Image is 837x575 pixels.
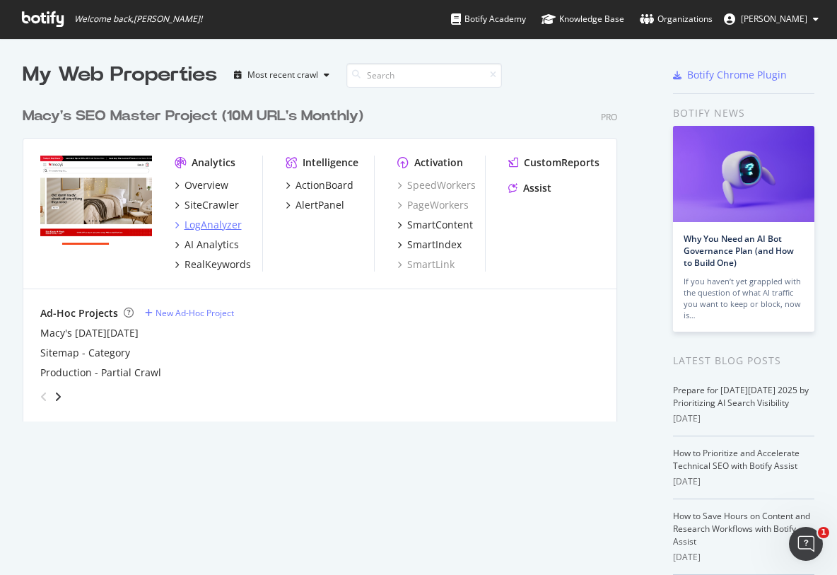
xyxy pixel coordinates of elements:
[397,257,455,272] a: SmartLink
[673,353,814,368] div: Latest Blog Posts
[53,390,63,404] div: angle-right
[508,156,599,170] a: CustomReports
[397,178,476,192] a: SpeedWorkers
[40,346,130,360] a: Sitemap - Category
[601,111,617,123] div: Pro
[23,106,363,127] div: Macy's SEO Master Project (10M URL's Monthly)
[247,71,318,79] div: Most recent crawl
[523,181,551,195] div: Assist
[303,156,358,170] div: Intelligence
[673,384,809,409] a: Prepare for [DATE][DATE] 2025 by Prioritizing AI Search Visibility
[35,385,53,408] div: angle-left
[185,198,239,212] div: SiteCrawler
[192,156,235,170] div: Analytics
[185,178,228,192] div: Overview
[684,233,794,269] a: Why You Need an AI Bot Governance Plan (and How to Build One)
[40,326,139,340] a: Macy's [DATE][DATE]
[175,238,239,252] a: AI Analytics
[673,447,800,472] a: How to Prioritize and Accelerate Technical SEO with Botify Assist
[40,366,161,380] a: Production - Partial Crawl
[175,257,251,272] a: RealKeywords
[673,105,814,121] div: Botify news
[175,198,239,212] a: SiteCrawler
[185,218,242,232] div: LogAnalyzer
[407,238,462,252] div: SmartIndex
[640,12,713,26] div: Organizations
[508,181,551,195] a: Assist
[295,178,353,192] div: ActionBoard
[156,307,234,319] div: New Ad-Hoc Project
[687,68,787,82] div: Botify Chrome Plugin
[713,8,830,30] button: [PERSON_NAME]
[673,551,814,564] div: [DATE]
[414,156,463,170] div: Activation
[175,218,242,232] a: LogAnalyzer
[40,306,118,320] div: Ad-Hoc Projects
[23,61,217,89] div: My Web Properties
[23,89,628,422] div: grid
[295,198,344,212] div: AlertPanel
[23,106,369,127] a: Macy's SEO Master Project (10M URL's Monthly)
[673,475,814,488] div: [DATE]
[673,412,814,425] div: [DATE]
[673,68,787,82] a: Botify Chrome Plugin
[397,238,462,252] a: SmartIndex
[74,13,202,25] span: Welcome back, [PERSON_NAME] !
[185,257,251,272] div: RealKeywords
[286,178,353,192] a: ActionBoard
[145,307,234,319] a: New Ad-Hoc Project
[397,218,473,232] a: SmartContent
[40,156,152,245] img: www.macys.com
[684,276,804,321] div: If you haven’t yet grappled with the question of what AI traffic you want to keep or block, now is…
[673,126,814,222] img: Why You Need an AI Bot Governance Plan (and How to Build One)
[228,64,335,86] button: Most recent crawl
[524,156,599,170] div: CustomReports
[741,13,807,25] span: Allison Gollub
[346,63,502,88] input: Search
[673,510,810,547] a: How to Save Hours on Content and Research Workflows with Botify Assist
[407,218,473,232] div: SmartContent
[789,527,823,561] iframe: Intercom live chat
[185,238,239,252] div: AI Analytics
[818,527,829,538] span: 1
[397,198,469,212] a: PageWorkers
[286,198,344,212] a: AlertPanel
[175,178,228,192] a: Overview
[542,12,624,26] div: Knowledge Base
[451,12,526,26] div: Botify Academy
